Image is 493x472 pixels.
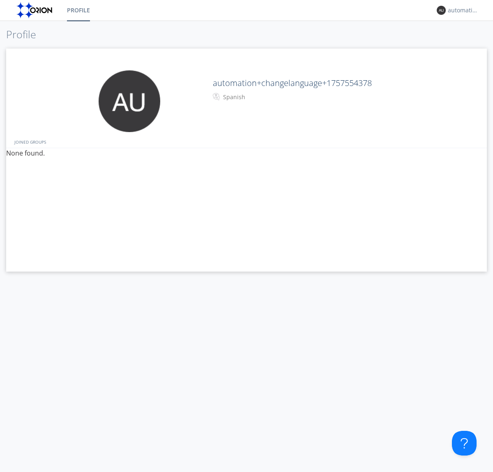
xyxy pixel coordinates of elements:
h1: Profile [6,29,487,40]
div: Spanish [223,93,292,101]
img: orion-labs-logo.svg [16,2,55,19]
div: JOINED GROUPS [12,136,485,148]
img: 373638.png [437,6,446,15]
p: None found. [6,148,487,159]
img: 373638.png [99,70,160,132]
iframe: Toggle Customer Support [452,431,477,456]
div: automation+changelanguage+1757554378 [448,6,479,14]
img: In groups with Translation enabled, your messages will be automatically translated to and from th... [213,92,221,102]
h2: automation+changelanguage+1757554378 [213,79,441,88]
